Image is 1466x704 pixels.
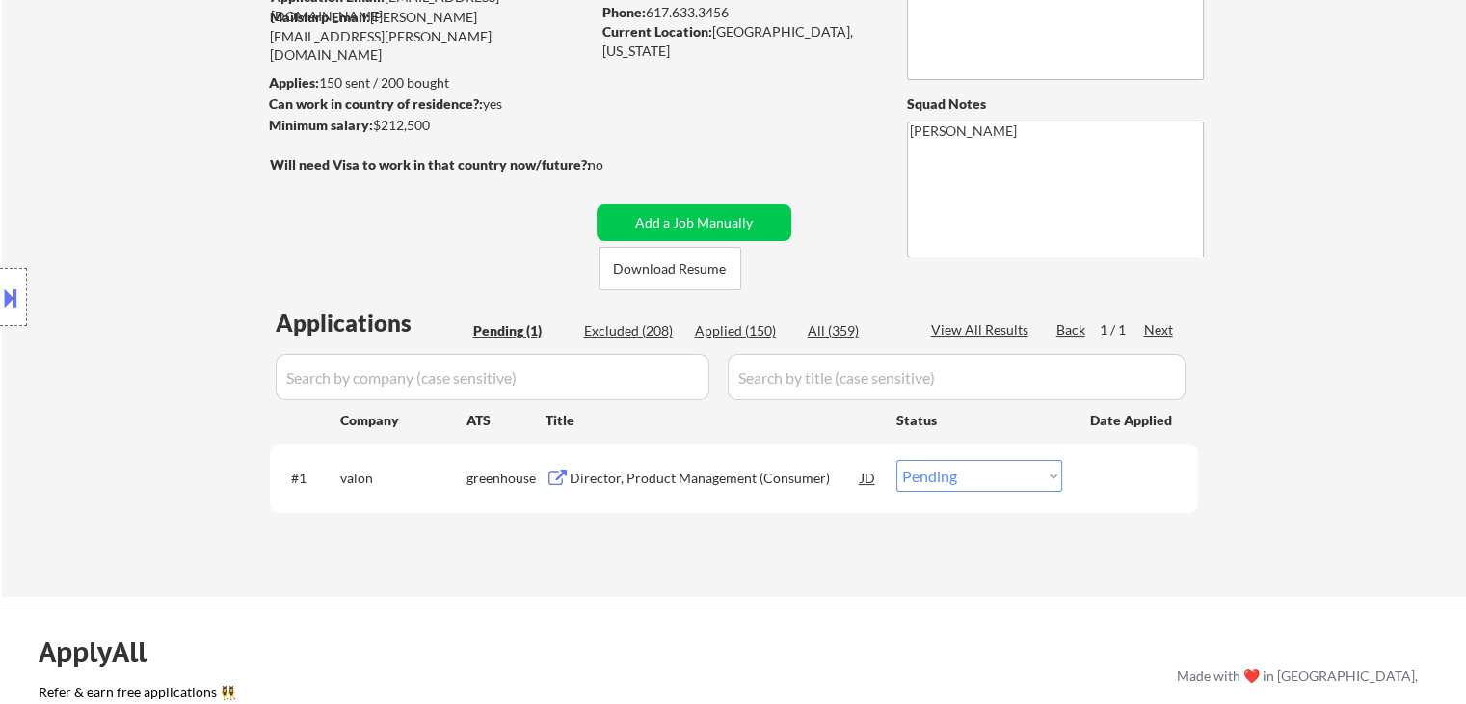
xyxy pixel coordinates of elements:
div: 150 sent / 200 bought [269,73,590,93]
div: Status [896,402,1062,437]
div: Back [1056,320,1087,339]
div: greenhouse [466,469,546,488]
strong: Will need Visa to work in that country now/future?: [270,156,591,173]
div: valon [340,469,466,488]
div: 617.633.3456 [602,3,875,22]
strong: Minimum salary: [269,117,373,133]
input: Search by title (case sensitive) [728,354,1186,400]
strong: Phone: [602,4,646,20]
div: Excluded (208) [584,321,680,340]
div: JD [859,460,878,495]
div: no [588,155,643,175]
input: Search by company (case sensitive) [276,354,709,400]
div: [GEOGRAPHIC_DATA], [US_STATE] [602,22,875,60]
div: View All Results [931,320,1034,339]
div: All (359) [808,321,904,340]
strong: Current Location: [602,23,712,40]
strong: Mailslurp Email: [270,9,370,25]
div: Squad Notes [907,95,1204,114]
div: Applied (150) [695,321,791,340]
button: Download Resume [599,247,741,290]
div: Director, Product Management (Consumer) [570,469,861,488]
div: Applications [276,311,466,335]
div: Date Applied [1090,411,1175,430]
button: Add a Job Manually [597,204,791,241]
div: ApplyAll [39,636,169,668]
div: Pending (1) [473,321,570,340]
div: $212,500 [269,116,590,135]
div: 1 / 1 [1100,320,1144,339]
div: Next [1144,320,1175,339]
div: ATS [466,411,546,430]
strong: Can work in country of residence?: [269,95,483,112]
div: #1 [291,469,325,488]
div: Company [340,411,466,430]
div: Title [546,411,878,430]
div: yes [269,95,584,114]
strong: Applies: [269,74,319,91]
div: [PERSON_NAME][EMAIL_ADDRESS][PERSON_NAME][DOMAIN_NAME] [270,8,590,65]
